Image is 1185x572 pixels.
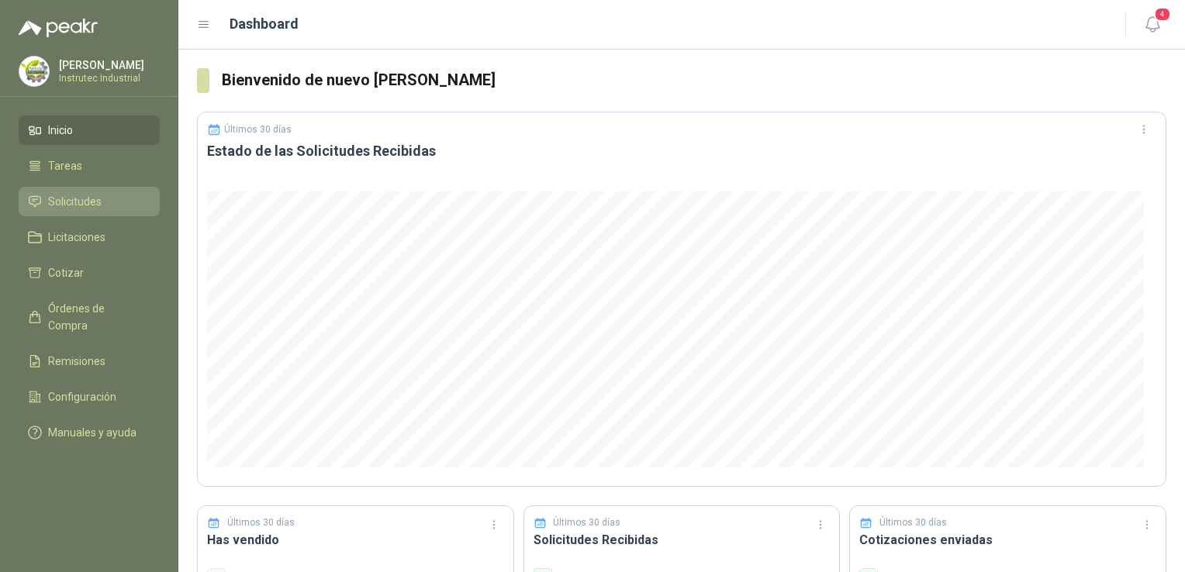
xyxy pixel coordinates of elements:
span: Solicitudes [48,193,102,210]
a: Órdenes de Compra [19,294,160,340]
h3: Has vendido [207,530,504,550]
img: Logo peakr [19,19,98,37]
span: Tareas [48,157,82,174]
span: Órdenes de Compra [48,300,145,334]
a: Solicitudes [19,187,160,216]
a: Manuales y ayuda [19,418,160,447]
h3: Estado de las Solicitudes Recibidas [207,142,1156,160]
p: Últimos 30 días [224,124,292,135]
span: 4 [1154,7,1171,22]
p: Últimos 30 días [553,515,620,530]
button: 4 [1138,11,1166,39]
span: Inicio [48,122,73,139]
img: Company Logo [19,57,49,86]
h1: Dashboard [230,13,299,35]
span: Licitaciones [48,229,105,246]
a: Inicio [19,115,160,145]
a: Configuración [19,382,160,412]
p: [PERSON_NAME] [59,60,156,71]
a: Cotizar [19,258,160,288]
h3: Solicitudes Recibidas [534,530,831,550]
p: Últimos 30 días [227,515,295,530]
h3: Cotizaciones enviadas [859,530,1156,550]
p: Últimos 30 días [879,515,947,530]
a: Tareas [19,151,160,181]
h3: Bienvenido de nuevo [PERSON_NAME] [222,68,1166,92]
span: Configuración [48,388,116,405]
span: Manuales y ayuda [48,424,136,441]
a: Remisiones [19,346,160,376]
p: Instrutec Industrial [59,74,156,83]
span: Cotizar [48,264,84,281]
a: Licitaciones [19,222,160,252]
span: Remisiones [48,353,105,370]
